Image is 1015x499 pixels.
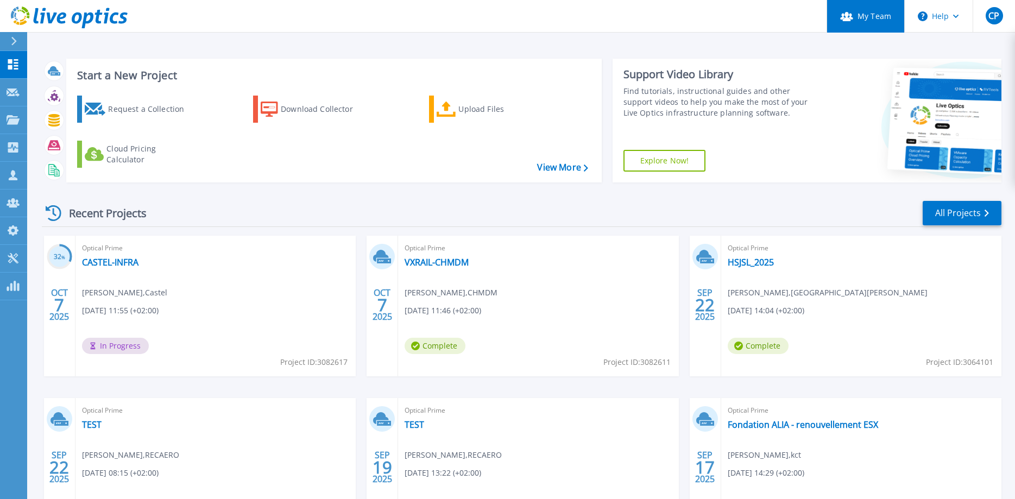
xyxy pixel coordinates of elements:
[77,70,588,81] h3: Start a New Project
[429,96,550,123] a: Upload Files
[728,405,995,416] span: Optical Prime
[281,98,368,120] div: Download Collector
[82,287,167,299] span: [PERSON_NAME] , Castel
[695,447,715,487] div: SEP 2025
[61,254,65,260] span: %
[106,143,193,165] div: Cloud Pricing Calculator
[405,467,481,479] span: [DATE] 13:22 (+02:00)
[373,463,392,472] span: 19
[377,300,387,309] span: 7
[988,11,999,20] span: CP
[728,257,774,268] a: HSJSL_2025
[728,338,789,354] span: Complete
[405,338,465,354] span: Complete
[405,419,424,430] a: TEST
[623,67,822,81] div: Support Video Library
[458,98,545,120] div: Upload Files
[280,356,348,368] span: Project ID: 3082617
[923,201,1001,225] a: All Projects
[728,305,804,317] span: [DATE] 14:04 (+02:00)
[49,285,70,325] div: OCT 2025
[49,447,70,487] div: SEP 2025
[623,150,706,172] a: Explore Now!
[108,98,195,120] div: Request a Collection
[695,285,715,325] div: SEP 2025
[537,162,588,173] a: View More
[253,96,374,123] a: Download Collector
[405,405,672,416] span: Optical Prime
[82,467,159,479] span: [DATE] 08:15 (+02:00)
[405,305,481,317] span: [DATE] 11:46 (+02:00)
[728,419,878,430] a: Fondation ALIA - renouvellement ESX
[82,242,349,254] span: Optical Prime
[82,419,102,430] a: TEST
[623,86,822,118] div: Find tutorials, instructional guides and other support videos to help you make the most of your L...
[77,141,198,168] a: Cloud Pricing Calculator
[82,405,349,416] span: Optical Prime
[926,356,993,368] span: Project ID: 3064101
[77,96,198,123] a: Request a Collection
[372,285,393,325] div: OCT 2025
[82,449,179,461] span: [PERSON_NAME] , RECAERO
[728,467,804,479] span: [DATE] 14:29 (+02:00)
[695,300,715,309] span: 22
[49,463,69,472] span: 22
[695,463,715,472] span: 17
[82,338,149,354] span: In Progress
[82,305,159,317] span: [DATE] 11:55 (+02:00)
[728,287,928,299] span: [PERSON_NAME] , [GEOGRAPHIC_DATA][PERSON_NAME]
[603,356,671,368] span: Project ID: 3082611
[42,200,161,226] div: Recent Projects
[405,242,672,254] span: Optical Prime
[728,449,801,461] span: [PERSON_NAME] , kct
[82,257,138,268] a: CASTEL-INFRA
[405,257,469,268] a: VXRAIL-CHMDM
[372,447,393,487] div: SEP 2025
[54,300,64,309] span: 7
[405,287,497,299] span: [PERSON_NAME] , CHMDM
[47,251,72,263] h3: 32
[405,449,502,461] span: [PERSON_NAME] , RECAERO
[728,242,995,254] span: Optical Prime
